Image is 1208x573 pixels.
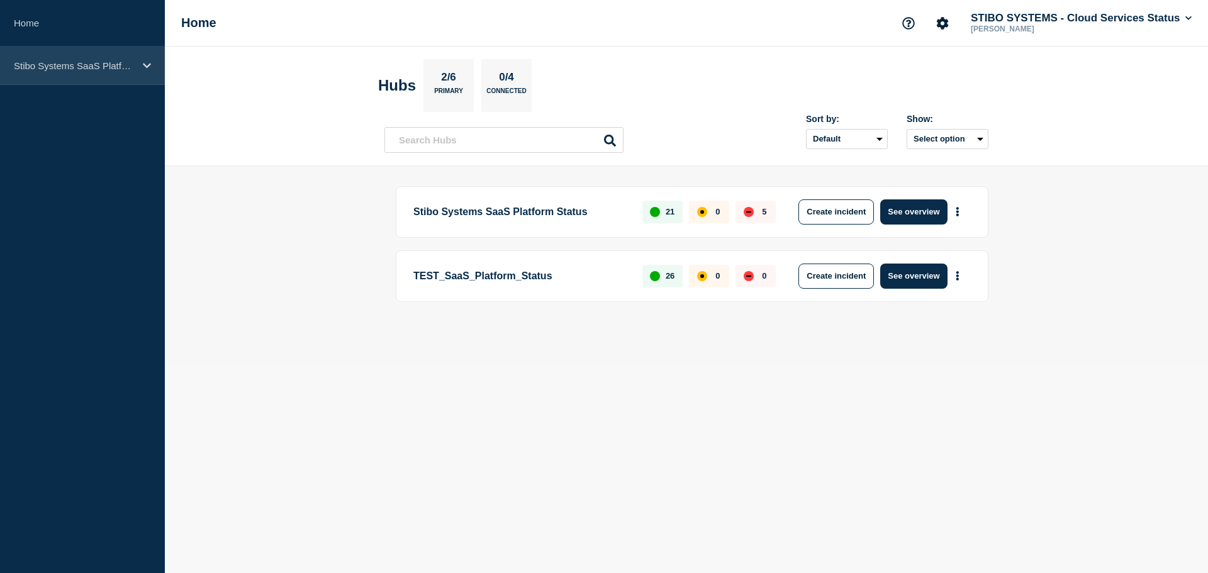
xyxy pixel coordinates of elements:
button: Support [895,10,922,36]
p: 26 [666,271,674,281]
select: Sort by [806,129,888,149]
button: Select option [907,129,988,149]
div: up [650,207,660,217]
button: STIBO SYSTEMS - Cloud Services Status [968,12,1194,25]
button: See overview [880,264,947,289]
div: affected [697,207,707,217]
p: 2/6 [437,71,461,87]
p: Stibo Systems SaaS Platform Status [14,60,135,71]
p: Connected [486,87,526,101]
div: Show: [907,114,988,124]
button: Account settings [929,10,956,36]
div: down [744,207,754,217]
p: 0 [715,207,720,216]
p: 5 [762,207,766,216]
button: More actions [949,264,966,287]
p: 21 [666,207,674,216]
button: More actions [949,200,966,223]
div: down [744,271,754,281]
p: Stibo Systems SaaS Platform Status [413,199,628,225]
p: 0/4 [495,71,519,87]
p: 0 [715,271,720,281]
button: Create incident [798,264,874,289]
p: TEST_SaaS_Platform_Status [413,264,628,289]
div: affected [697,271,707,281]
button: See overview [880,199,947,225]
p: [PERSON_NAME] [968,25,1099,33]
p: Primary [434,87,463,101]
p: 0 [762,271,766,281]
button: Create incident [798,199,874,225]
div: up [650,271,660,281]
input: Search Hubs [384,127,624,153]
h2: Hubs [378,77,416,94]
div: Sort by: [806,114,888,124]
h1: Home [181,16,216,30]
